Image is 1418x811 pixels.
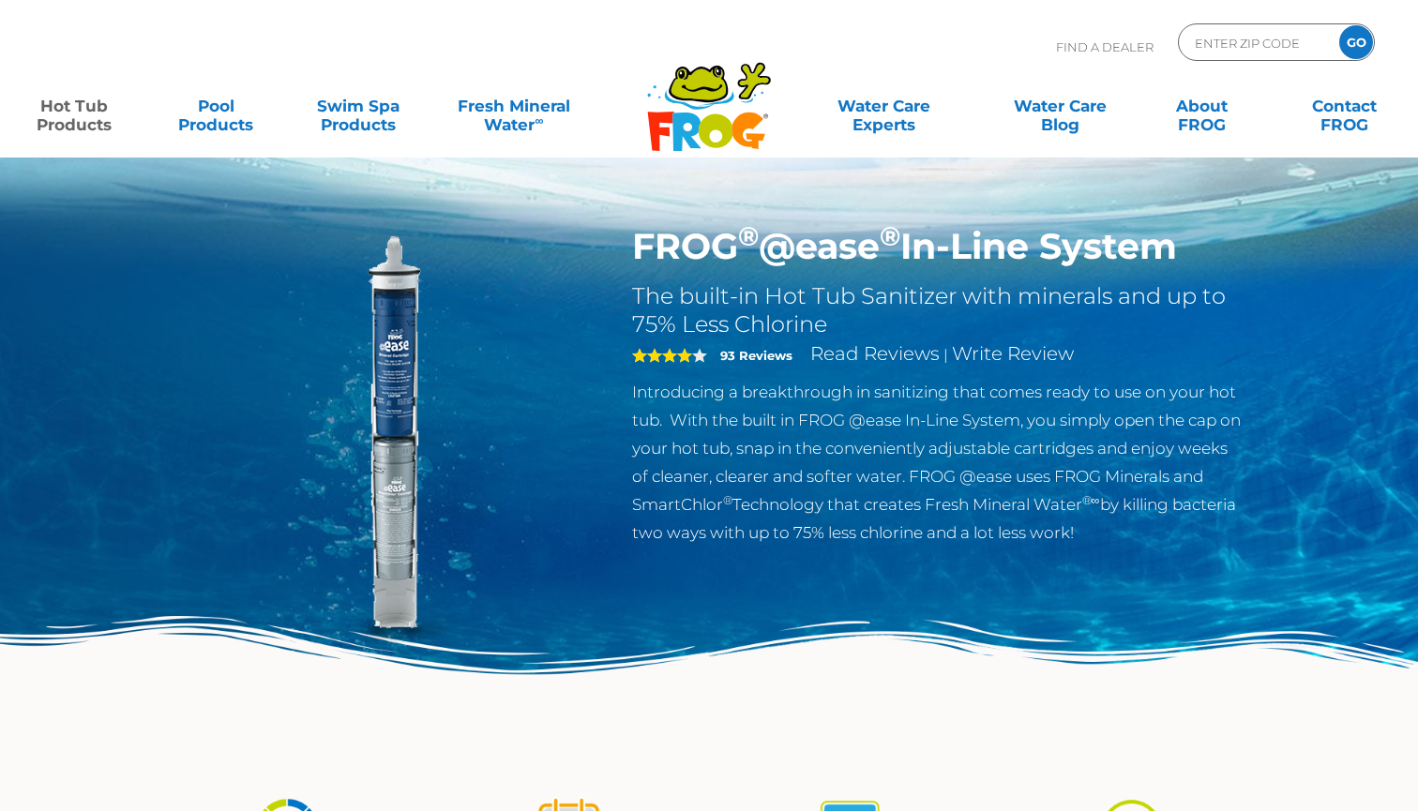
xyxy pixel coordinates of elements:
span: 4 [632,348,692,363]
sup: ® [880,219,900,252]
h2: The built-in Hot Tub Sanitizer with minerals and up to 75% Less Chlorine [632,282,1245,338]
sup: ® [723,493,732,507]
sup: ® [738,219,759,252]
a: AboutFROG [1147,87,1258,125]
p: Find A Dealer [1056,23,1154,70]
a: Fresh MineralWater∞ [445,87,582,125]
img: inline-system.png [174,225,604,654]
img: Frog Products Logo [637,38,781,152]
sup: ®∞ [1082,493,1100,507]
sup: ∞ [535,113,543,128]
a: ContactFROG [1289,87,1399,125]
h1: FROG @ease In-Line System [632,225,1245,268]
strong: 93 Reviews [720,348,792,363]
a: Write Review [952,342,1074,365]
a: Swim SpaProducts [303,87,414,125]
a: PoolProducts [160,87,271,125]
a: Water CareBlog [1004,87,1115,125]
a: Hot TubProducts [19,87,129,125]
p: Introducing a breakthrough in sanitizing that comes ready to use on your hot tub. With the built ... [632,378,1245,547]
a: Water CareExperts [793,87,973,125]
a: Read Reviews [810,342,940,365]
span: | [943,346,948,364]
input: GO [1339,25,1373,59]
